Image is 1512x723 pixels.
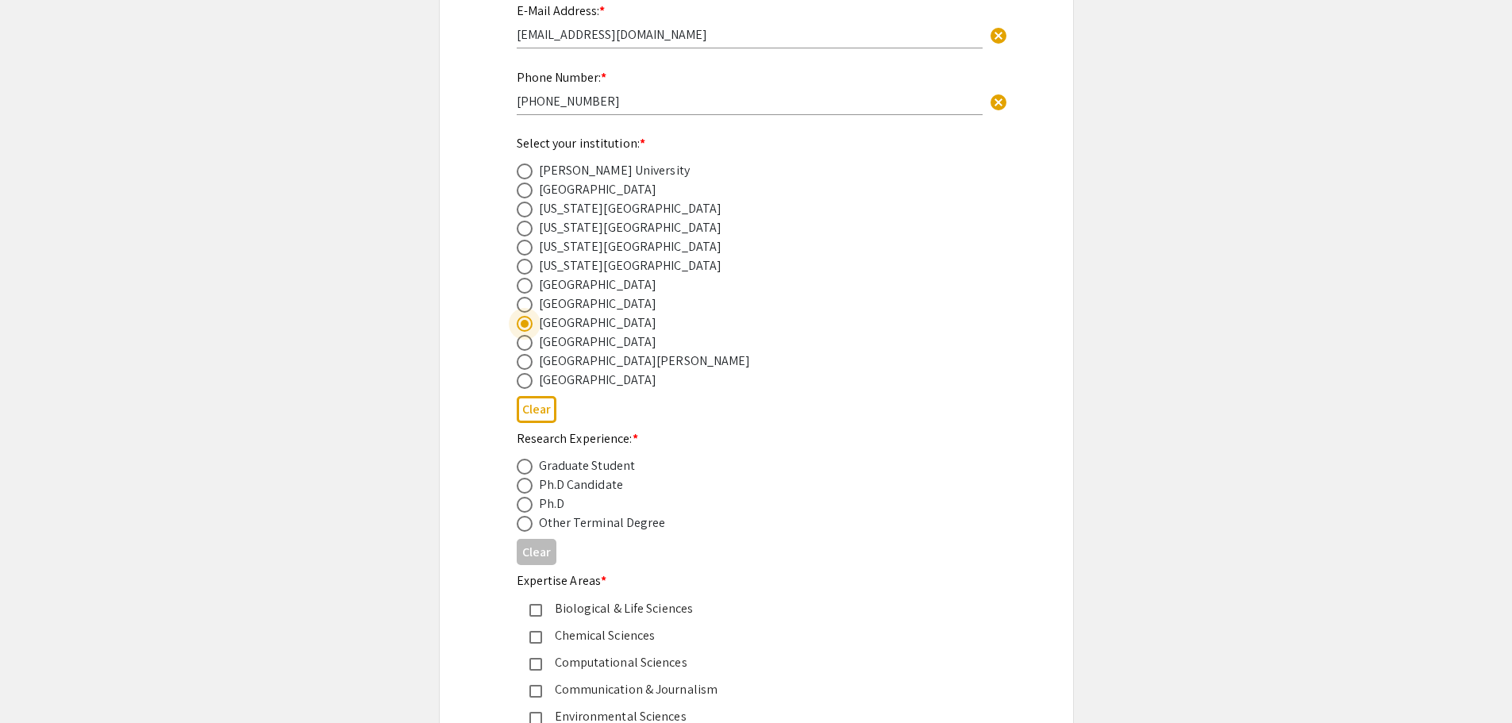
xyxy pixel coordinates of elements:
[517,26,983,43] input: Type Here
[539,161,690,180] div: [PERSON_NAME] University
[517,2,605,19] mat-label: E-Mail Address:
[12,652,67,711] iframe: Chat
[989,93,1008,112] span: cancel
[539,333,657,352] div: [GEOGRAPHIC_DATA]
[542,599,958,618] div: Biological & Life Sciences
[539,371,657,390] div: [GEOGRAPHIC_DATA]
[542,680,958,699] div: Communication & Journalism
[539,199,722,218] div: [US_STATE][GEOGRAPHIC_DATA]
[989,26,1008,45] span: cancel
[542,626,958,645] div: Chemical Sciences
[539,513,666,533] div: Other Terminal Degree
[517,572,607,589] mat-label: Expertise Areas
[542,653,958,672] div: Computational Sciences
[539,237,722,256] div: [US_STATE][GEOGRAPHIC_DATA]
[539,275,657,294] div: [GEOGRAPHIC_DATA]
[539,475,623,494] div: Ph.D Candidate
[517,69,606,86] mat-label: Phone Number:
[517,396,556,422] button: Clear
[983,18,1014,50] button: Clear
[539,218,722,237] div: [US_STATE][GEOGRAPHIC_DATA]
[517,430,638,447] mat-label: Research Experience:
[539,456,636,475] div: Graduate Student
[539,180,657,199] div: [GEOGRAPHIC_DATA]
[539,294,657,313] div: [GEOGRAPHIC_DATA]
[539,494,564,513] div: Ph.D
[539,256,722,275] div: [US_STATE][GEOGRAPHIC_DATA]
[539,352,751,371] div: [GEOGRAPHIC_DATA][PERSON_NAME]
[539,313,657,333] div: [GEOGRAPHIC_DATA]
[517,539,556,565] button: Clear
[983,85,1014,117] button: Clear
[517,135,646,152] mat-label: Select your institution:
[517,93,983,110] input: Type Here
